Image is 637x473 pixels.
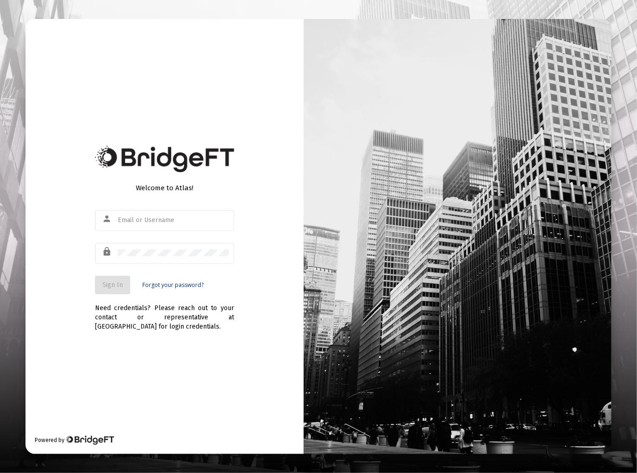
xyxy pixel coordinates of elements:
div: Powered by [35,436,114,445]
a: Forgot your password? [142,280,204,290]
div: Need credentials? Please reach out to your contact or representative at [GEOGRAPHIC_DATA] for log... [95,294,234,331]
button: Sign In [95,276,130,294]
input: Email or Username [118,217,229,224]
mat-icon: person [102,213,113,224]
img: Bridge Financial Technology Logo [95,146,234,172]
div: Welcome to Atlas! [95,183,234,193]
span: Sign In [102,281,123,289]
img: Bridge Financial Technology Logo [65,436,114,445]
mat-icon: lock [102,246,113,257]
